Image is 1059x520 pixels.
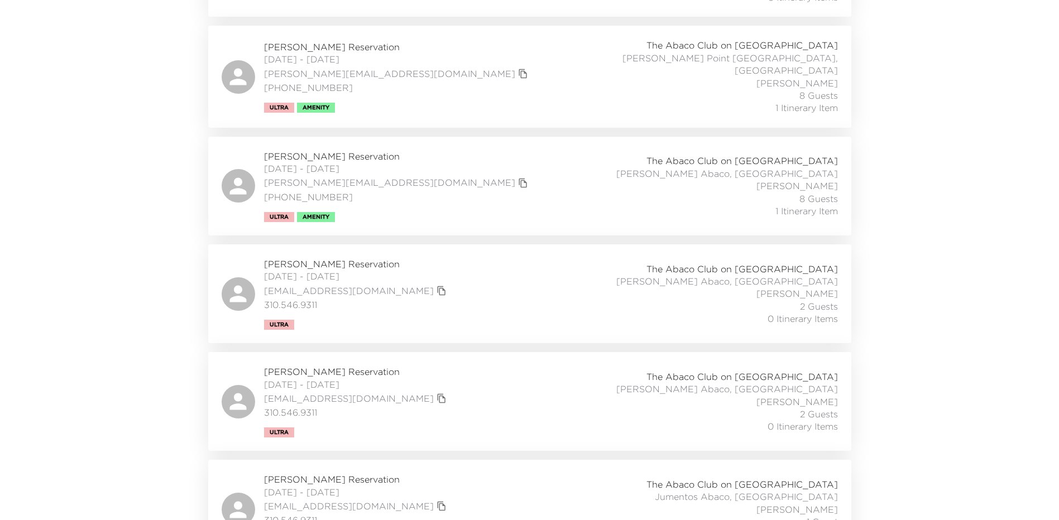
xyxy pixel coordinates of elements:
[616,167,838,180] span: [PERSON_NAME] Abaco, [GEOGRAPHIC_DATA]
[208,244,851,343] a: [PERSON_NAME] Reservation[DATE] - [DATE][EMAIL_ADDRESS][DOMAIN_NAME]copy primary member email310....
[616,383,838,395] span: [PERSON_NAME] Abaco, [GEOGRAPHIC_DATA]
[264,258,449,270] span: [PERSON_NAME] Reservation
[434,498,449,514] button: copy primary member email
[208,352,851,451] a: [PERSON_NAME] Reservation[DATE] - [DATE][EMAIL_ADDRESS][DOMAIN_NAME]copy primary member email310....
[270,214,289,220] span: Ultra
[264,41,531,53] span: [PERSON_NAME] Reservation
[264,162,531,175] span: [DATE] - [DATE]
[756,77,838,89] span: [PERSON_NAME]
[756,503,838,516] span: [PERSON_NAME]
[264,500,434,512] a: [EMAIL_ADDRESS][DOMAIN_NAME]
[264,81,531,94] span: [PHONE_NUMBER]
[646,155,838,167] span: The Abaco Club on [GEOGRAPHIC_DATA]
[646,370,838,383] span: The Abaco Club on [GEOGRAPHIC_DATA]
[264,298,449,311] span: 310.546.9311
[799,89,838,102] span: 8 Guests
[264,150,531,162] span: [PERSON_NAME] Reservation
[270,321,289,328] span: Ultra
[264,392,434,405] a: [EMAIL_ADDRESS][DOMAIN_NAME]
[756,287,838,300] span: [PERSON_NAME]
[655,490,838,503] span: Jumentos Abaco, [GEOGRAPHIC_DATA]
[264,270,449,282] span: [DATE] - [DATE]
[646,478,838,490] span: The Abaco Club on [GEOGRAPHIC_DATA]
[264,53,531,65] span: [DATE] - [DATE]
[756,396,838,408] span: [PERSON_NAME]
[208,26,851,127] a: [PERSON_NAME] Reservation[DATE] - [DATE][PERSON_NAME][EMAIL_ADDRESS][DOMAIN_NAME]copy primary mem...
[303,214,329,220] span: Amenity
[264,176,515,189] a: [PERSON_NAME][EMAIL_ADDRESS][DOMAIN_NAME]
[768,312,838,325] span: 0 Itinerary Items
[264,486,449,498] span: [DATE] - [DATE]
[646,39,838,51] span: The Abaco Club on [GEOGRAPHIC_DATA]
[264,68,515,80] a: [PERSON_NAME][EMAIL_ADDRESS][DOMAIN_NAME]
[800,300,838,312] span: 2 Guests
[434,391,449,406] button: copy primary member email
[264,406,449,418] span: 310.546.9311
[799,192,838,205] span: 8 Guests
[775,102,838,114] span: 1 Itinerary Item
[515,175,531,191] button: copy primary member email
[264,473,449,485] span: [PERSON_NAME] Reservation
[768,420,838,432] span: 0 Itinerary Items
[591,52,838,77] span: [PERSON_NAME] Point [GEOGRAPHIC_DATA], [GEOGRAPHIC_DATA]
[616,275,838,287] span: [PERSON_NAME] Abaco, [GEOGRAPHIC_DATA]
[775,205,838,217] span: 1 Itinerary Item
[264,191,531,203] span: [PHONE_NUMBER]
[756,180,838,192] span: [PERSON_NAME]
[264,378,449,391] span: [DATE] - [DATE]
[434,283,449,298] button: copy primary member email
[208,137,851,235] a: [PERSON_NAME] Reservation[DATE] - [DATE][PERSON_NAME][EMAIL_ADDRESS][DOMAIN_NAME]copy primary mem...
[270,429,289,436] span: Ultra
[303,104,329,111] span: Amenity
[515,66,531,81] button: copy primary member email
[264,365,449,378] span: [PERSON_NAME] Reservation
[264,285,434,297] a: [EMAIL_ADDRESS][DOMAIN_NAME]
[800,408,838,420] span: 2 Guests
[646,263,838,275] span: The Abaco Club on [GEOGRAPHIC_DATA]
[270,104,289,111] span: Ultra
